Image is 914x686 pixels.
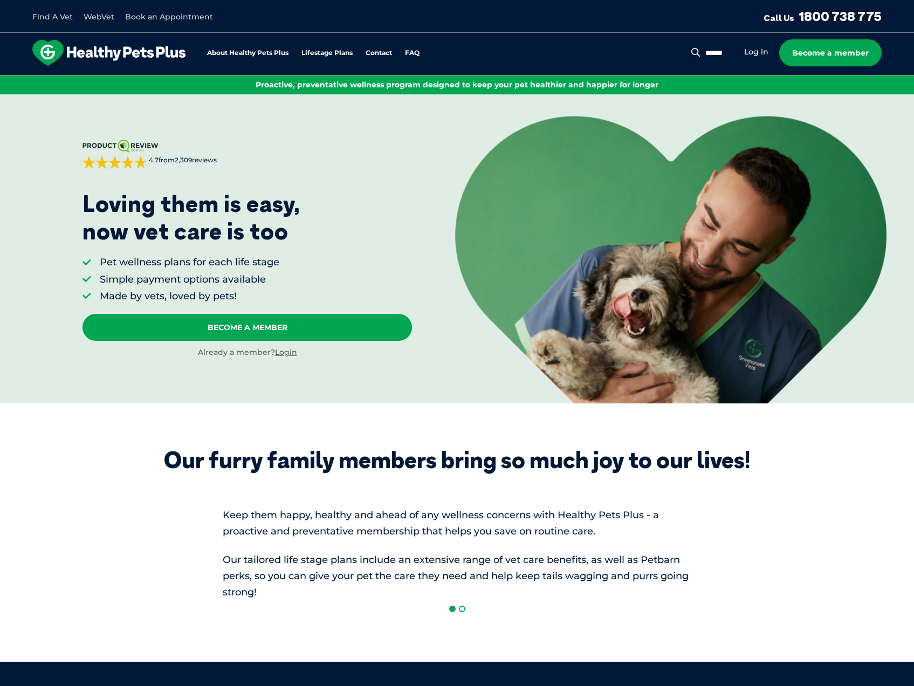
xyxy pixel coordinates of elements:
[455,116,886,403] img: <p>Loving them is easy, <br /> now vet care is too</p>
[100,273,279,286] li: Simple payment options available
[689,47,703,58] button: Search
[32,40,185,66] img: hpp-logo
[100,256,279,269] li: Pet wellness plans for each life stage
[83,347,412,358] div: Already a member?
[275,347,297,357] a: Login
[83,190,300,245] p: Loving them is easy, now vet care is too
[84,12,114,22] a: WebVet
[147,156,217,165] span: from
[301,50,353,57] a: Lifestage Plans
[223,509,659,537] span: Keep them happy, healthy and ahead of any wellness concerns with Healthy Pets Plus - a proactive ...
[83,314,412,341] a: Become A Member
[256,80,658,90] span: Proactive, preventative wellness program designed to keep your pet healthier and happier for longer
[100,290,279,303] li: Made by vets, loved by pets!
[164,447,750,474] div: Our furry family members bring so much joy to our lives!
[764,12,794,23] span: Call Us
[223,554,689,598] span: Our tailored life stage plans include an extensive range of vet care benefits, as well as Petbarn...
[405,50,420,57] a: FAQ
[32,12,73,22] a: Find A Vet
[207,50,288,57] a: About Healthy Pets Plus
[125,12,213,22] a: Book an Appointment
[764,8,882,24] a: Call Us1800 738 775
[744,47,768,57] a: Log in
[175,156,217,164] span: 2,309 reviews
[779,39,882,66] a: Become a member
[83,140,412,169] a: 4.7from2,309reviews
[366,50,392,57] a: Contact
[149,156,159,164] strong: 4.7
[83,156,147,169] div: 4.7 out of 5 stars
